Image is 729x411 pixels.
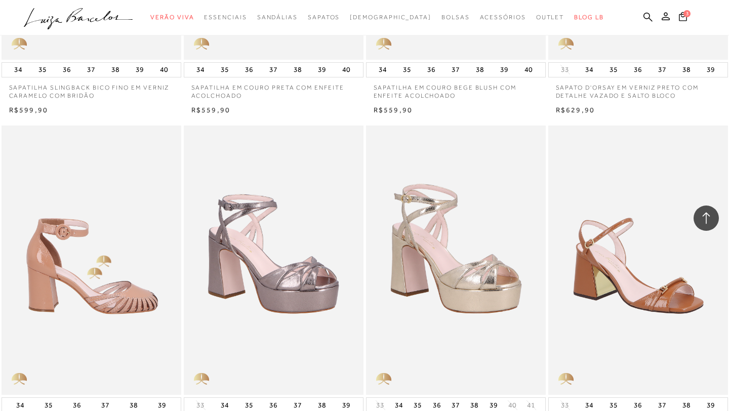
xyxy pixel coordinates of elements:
[497,63,511,77] button: 39
[366,29,401,60] img: golden_caliandra_v6.png
[108,63,123,77] button: 38
[548,77,728,101] a: SAPATO D'ORSAY EM VERNIZ PRETO COM DETALHE VAZADO E SALTO BLOCO
[480,8,526,27] a: categoryNavScreenReaderText
[133,63,147,77] button: 39
[184,364,219,395] img: golden_caliandra_v6.png
[373,400,387,410] button: 33
[473,63,487,77] button: 38
[536,14,564,21] span: Outlet
[3,127,180,394] a: SAPATO D'ORSAY EM VERNIZ BLUSH COM DETALHE VAZADO E SALTO BLOCO
[339,63,353,77] button: 40
[679,63,694,77] button: 38
[308,8,340,27] a: categoryNavScreenReaderText
[574,8,603,27] a: BLOG LB
[549,127,727,394] img: SANDÁLIA EM VERNIZ CARAMELO COM SALTO BLOCO E DETALHE METALIZADO
[2,77,181,101] a: SAPATILHA SLINGBACK BICO FINO EM VERNIZ CARAMELO COM BRIDÃO
[548,364,584,395] img: golden_caliandra_v6.png
[582,63,596,77] button: 34
[2,29,37,60] img: golden_caliandra_v6.png
[218,63,232,77] button: 35
[683,10,691,17] span: 3
[11,63,25,77] button: 34
[204,14,247,21] span: Essenciais
[549,127,727,394] a: SANDÁLIA EM VERNIZ CARAMELO COM SALTO BLOCO E DETALHE METALIZADO SANDÁLIA EM VERNIZ CARAMELO COM ...
[204,8,247,27] a: categoryNavScreenReaderText
[60,63,74,77] button: 36
[184,77,363,101] a: SAPATILHA EM COURO PRETA COM ENFEITE ACOLCHOADO
[315,63,329,77] button: 39
[556,106,595,114] span: R$629,90
[291,63,305,77] button: 38
[35,63,50,77] button: 35
[367,127,545,394] a: SANDÁLIA PLATAFORMA METALIZADA DOURADA SANDÁLIA PLATAFORMA METALIZADA DOURADA
[374,106,413,114] span: R$559,90
[558,400,572,410] button: 33
[257,8,298,27] a: categoryNavScreenReaderText
[441,8,470,27] a: categoryNavScreenReaderText
[9,106,49,114] span: R$599,90
[655,63,669,77] button: 37
[184,29,219,60] img: golden_caliandra_v6.png
[308,14,340,21] span: Sapatos
[193,400,208,410] button: 33
[242,63,256,77] button: 36
[367,127,545,394] img: SANDÁLIA PLATAFORMA METALIZADA DOURADA
[366,364,401,395] img: golden_caliandra_v6.png
[548,29,584,60] img: golden_caliandra_v6.png
[558,65,572,74] button: 33
[441,14,470,21] span: Bolsas
[631,63,645,77] button: 36
[257,14,298,21] span: Sandálias
[191,106,231,114] span: R$559,90
[84,63,98,77] button: 37
[376,63,390,77] button: 34
[400,63,414,77] button: 35
[505,400,519,410] button: 40
[676,11,690,25] button: 3
[3,126,181,395] img: SAPATO D'ORSAY EM VERNIZ BLUSH COM DETALHE VAZADO E SALTO BLOCO
[266,63,280,77] button: 37
[524,400,538,410] button: 41
[704,63,718,77] button: 39
[150,14,194,21] span: Verão Viva
[185,127,362,394] img: SANDÁLIA PLATAFORMA METALIZADA CHUMBO
[606,63,621,77] button: 35
[480,14,526,21] span: Acessórios
[521,63,536,77] button: 40
[574,14,603,21] span: BLOG LB
[350,8,431,27] a: noSubCategoriesText
[449,63,463,77] button: 37
[424,63,438,77] button: 36
[366,77,546,101] a: SAPATILHA EM COURO BEGE BLUSH COM ENFEITE ACOLCHOADO
[185,127,362,394] a: SANDÁLIA PLATAFORMA METALIZADA CHUMBO SANDÁLIA PLATAFORMA METALIZADA CHUMBO
[157,63,171,77] button: 40
[2,364,37,395] img: golden_caliandra_v6.png
[536,8,564,27] a: categoryNavScreenReaderText
[350,14,431,21] span: [DEMOGRAPHIC_DATA]
[150,8,194,27] a: categoryNavScreenReaderText
[193,63,208,77] button: 34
